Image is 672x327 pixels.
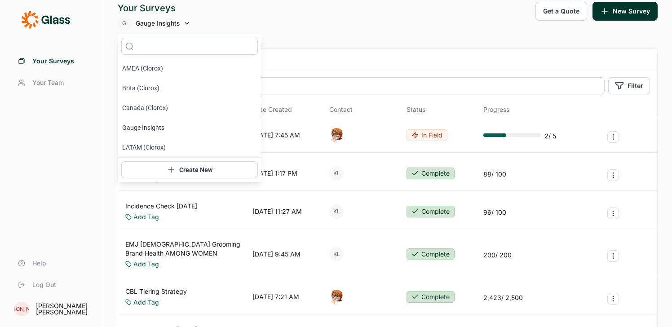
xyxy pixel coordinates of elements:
button: Create New [121,161,258,178]
div: 88 / 100 [483,170,506,179]
div: KL [329,247,344,261]
div: 200 / 200 [483,251,512,260]
img: o7kyh2p2njg4amft5nuk.png [329,128,344,142]
span: Your Team [32,78,64,87]
button: Filter [608,77,650,94]
div: Contact [329,105,353,114]
div: [DATE] 9:45 AM [252,250,301,259]
button: Survey Actions [607,250,619,262]
div: GI [118,16,132,31]
img: o7kyh2p2njg4amft5nuk.png [329,290,344,304]
li: Canada (Clorox) [118,98,261,118]
button: Complete [407,168,455,179]
a: EMJ [DEMOGRAPHIC_DATA] Grooming Brand Health AMONG WOMEN [125,240,249,258]
button: In Field [407,129,447,141]
li: Gauge Insights [118,118,261,137]
button: Complete [407,248,455,260]
div: 2,423 / 2,500 [483,293,523,302]
a: Add Tag [133,298,159,307]
button: Get a Quote [535,2,587,21]
span: Help [32,259,46,268]
div: KL [329,204,344,219]
button: Complete [407,206,455,217]
span: Your Surveys [32,57,74,66]
button: New Survey [592,2,658,21]
div: Progress [483,105,509,114]
li: AMEA (Clorox) [118,58,261,78]
div: 2 / 5 [544,132,556,141]
div: [DATE] 7:45 AM [252,131,300,140]
button: Complete [407,291,455,303]
div: [DATE] 1:17 PM [252,169,297,178]
div: [DATE] 7:21 AM [252,292,299,301]
div: KL [329,166,344,181]
div: 96 / 100 [483,208,506,217]
div: Status [407,105,425,114]
a: Add Tag [133,260,159,269]
li: LATAM (Clorox) [118,137,261,157]
span: Filter [628,81,643,90]
a: CBL Tiering Strategy [125,287,187,296]
a: Add Tag [133,212,159,221]
div: [PERSON_NAME] [PERSON_NAME] [36,303,92,315]
button: Survey Actions [607,131,619,143]
span: Gauge Insights [136,19,180,28]
div: Your Surveys [118,2,190,14]
a: Incidence Check [DATE] [125,202,197,211]
button: Survey Actions [607,293,619,305]
div: [PERSON_NAME] [14,302,29,316]
button: Survey Actions [607,208,619,219]
span: Log Out [32,280,56,289]
span: Date Created [252,105,292,114]
input: Search [125,77,605,94]
button: Survey Actions [607,169,619,181]
div: [DATE] 11:27 AM [252,207,302,216]
li: Brita (Clorox) [118,78,261,98]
